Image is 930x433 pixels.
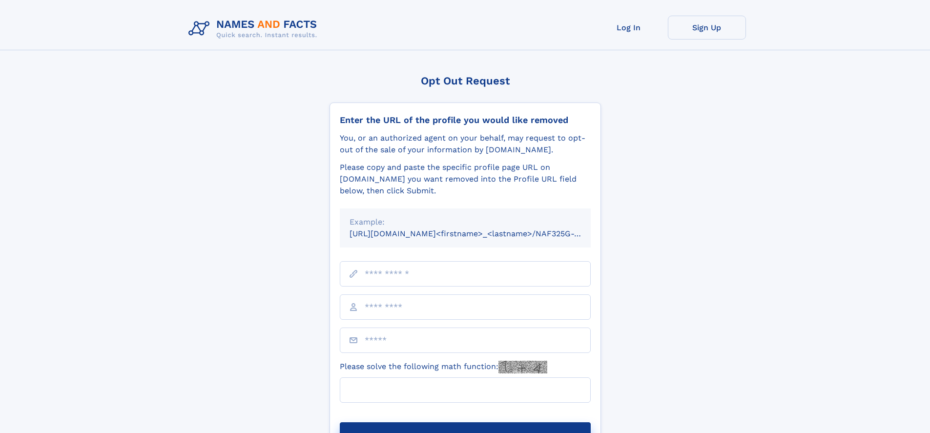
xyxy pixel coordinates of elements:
[340,115,591,125] div: Enter the URL of the profile you would like removed
[340,162,591,197] div: Please copy and paste the specific profile page URL on [DOMAIN_NAME] you want removed into the Pr...
[185,16,325,42] img: Logo Names and Facts
[668,16,746,40] a: Sign Up
[590,16,668,40] a: Log In
[350,229,609,238] small: [URL][DOMAIN_NAME]<firstname>_<lastname>/NAF325G-xxxxxxxx
[340,361,547,373] label: Please solve the following math function:
[330,75,601,87] div: Opt Out Request
[350,216,581,228] div: Example:
[340,132,591,156] div: You, or an authorized agent on your behalf, may request to opt-out of the sale of your informatio...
